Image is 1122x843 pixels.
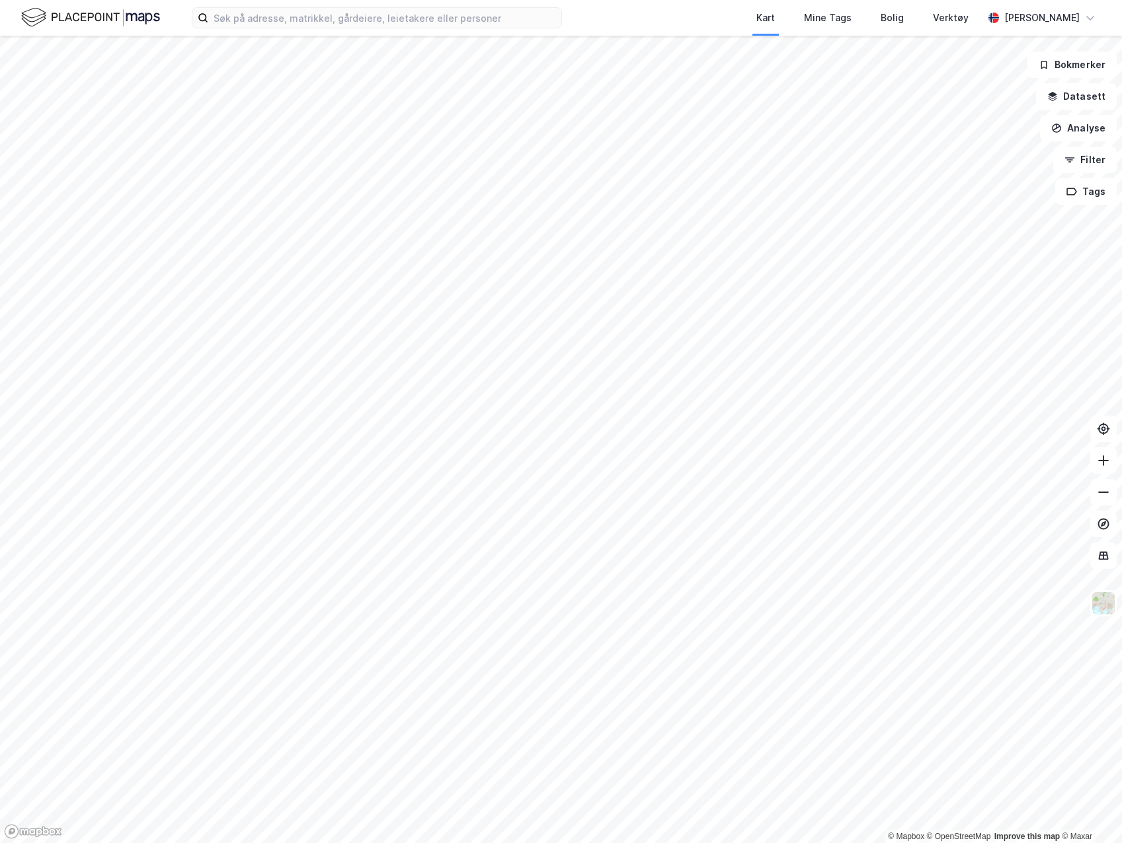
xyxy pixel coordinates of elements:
div: Mine Tags [804,10,852,26]
button: Tags [1055,178,1117,205]
div: Verktøy [933,10,969,26]
a: Mapbox homepage [4,824,62,839]
div: Kart [756,10,775,26]
a: Mapbox [888,832,924,841]
input: Søk på adresse, matrikkel, gårdeiere, leietakere eller personer [208,8,561,28]
button: Analyse [1040,115,1117,141]
div: Bolig [881,10,904,26]
a: Improve this map [994,832,1060,841]
a: OpenStreetMap [927,832,991,841]
button: Filter [1053,147,1117,173]
button: Datasett [1036,83,1117,110]
img: logo.f888ab2527a4732fd821a326f86c7f29.svg [21,6,160,29]
button: Bokmerker [1027,52,1117,78]
div: [PERSON_NAME] [1004,10,1080,26]
iframe: Chat Widget [1056,780,1122,843]
img: Z [1091,591,1116,616]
